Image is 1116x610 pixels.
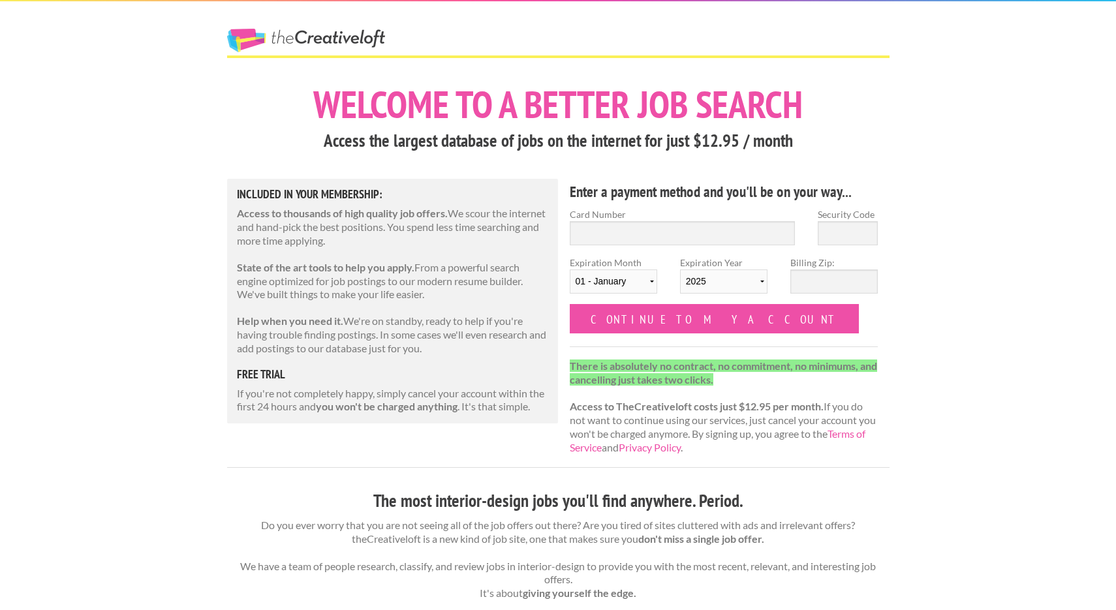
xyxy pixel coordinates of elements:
[619,441,681,453] a: Privacy Policy
[570,269,657,294] select: Expiration Month
[227,85,890,123] h1: Welcome to a better job search
[680,269,767,294] select: Expiration Year
[680,256,767,304] label: Expiration Year
[227,519,890,600] p: Do you ever worry that you are not seeing all of the job offers out there? Are you tired of sites...
[523,587,636,599] strong: giving yourself the edge.
[316,400,457,412] strong: you won't be charged anything
[227,129,890,153] h3: Access the largest database of jobs on the internet for just $12.95 / month
[237,207,549,247] p: We scour the internet and hand-pick the best positions. You spend less time searching and more ti...
[570,207,796,221] label: Card Number
[570,181,878,202] h4: Enter a payment method and you'll be on your way...
[227,489,890,513] h3: The most interior-design jobs you'll find anywhere. Period.
[570,359,878,455] p: If you do not want to continue using our services, just cancel your account you won't be charged ...
[790,256,878,269] label: Billing Zip:
[570,359,877,386] strong: There is absolutely no contract, no commitment, no minimums, and cancelling just takes two clicks.
[237,261,549,301] p: From a powerful search engine optimized for job postings to our modern resume builder. We've buil...
[237,261,414,273] strong: State of the art tools to help you apply.
[237,314,343,327] strong: Help when you need it.
[237,369,549,380] h5: free trial
[570,256,657,304] label: Expiration Month
[570,400,824,412] strong: Access to TheCreativeloft costs just $12.95 per month.
[237,207,448,219] strong: Access to thousands of high quality job offers.
[237,387,549,414] p: If you're not completely happy, simply cancel your account within the first 24 hours and . It's t...
[638,532,764,545] strong: don't miss a single job offer.
[818,207,878,221] label: Security Code
[570,427,865,453] a: Terms of Service
[237,189,549,200] h5: Included in Your Membership:
[237,314,549,355] p: We're on standby, ready to help if you're having trouble finding postings. In some cases we'll ev...
[227,29,385,52] a: The Creative Loft
[570,304,860,333] input: Continue to my account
